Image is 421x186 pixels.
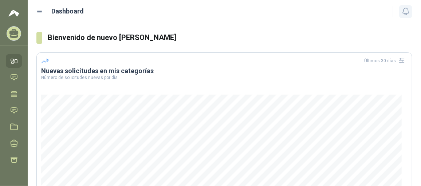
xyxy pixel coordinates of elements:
[52,6,84,16] h1: Dashboard
[364,55,408,67] div: Últimos 30 días
[8,9,19,17] img: Logo peakr
[41,75,408,80] p: Número de solicitudes nuevas por día
[48,32,412,43] h3: Bienvenido de nuevo [PERSON_NAME]
[41,67,408,75] h3: Nuevas solicitudes en mis categorías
